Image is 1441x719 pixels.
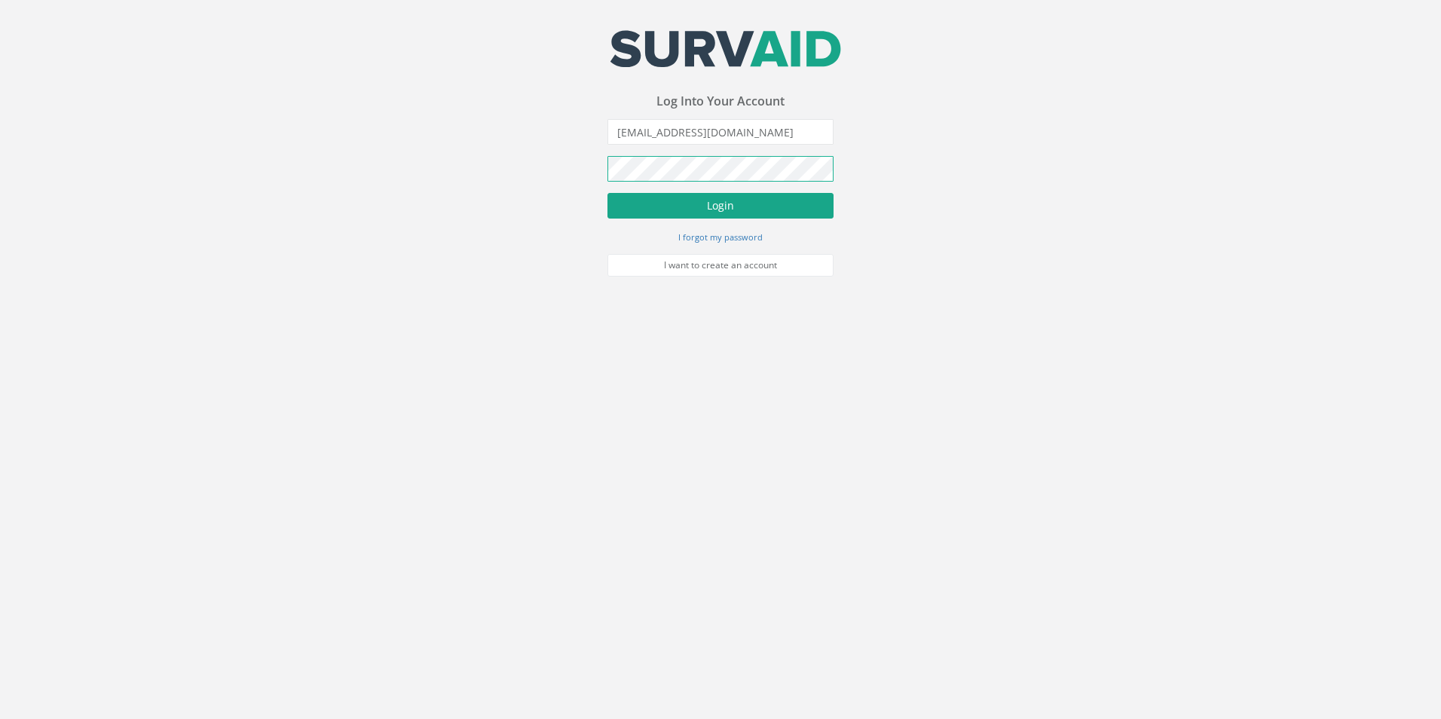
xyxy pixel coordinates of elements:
small: I forgot my password [678,231,763,243]
a: I forgot my password [678,230,763,243]
input: Email [607,119,834,145]
button: Login [607,193,834,219]
a: I want to create an account [607,254,834,277]
h3: Log Into Your Account [607,95,834,109]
